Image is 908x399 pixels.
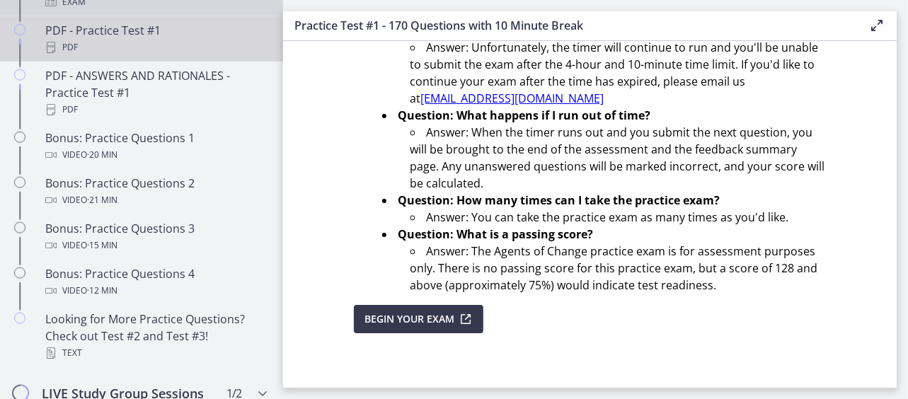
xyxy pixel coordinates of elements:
[45,220,266,254] div: Bonus: Practice Questions 3
[45,282,266,299] div: Video
[398,226,594,242] strong: Question: What is a passing score?
[87,237,117,254] span: · 15 min
[45,192,266,209] div: Video
[410,39,827,107] li: Answer: Unfortunately, the timer will continue to run and you'll be unable to submit the exam aft...
[410,209,827,226] li: Answer: You can take the practice exam as many times as you'd like.
[45,101,266,118] div: PDF
[354,305,483,333] button: Begin Your Exam
[45,146,266,163] div: Video
[421,91,604,106] a: [EMAIL_ADDRESS][DOMAIN_NAME]
[45,67,266,118] div: PDF - ANSWERS AND RATIONALES - Practice Test #1
[45,22,266,56] div: PDF - Practice Test #1
[365,311,455,328] span: Begin Your Exam
[45,39,266,56] div: PDF
[87,146,117,163] span: · 20 min
[398,108,651,123] strong: Question: What happens if I run out of time?
[45,129,266,163] div: Bonus: Practice Questions 1
[45,345,266,362] div: Text
[87,192,117,209] span: · 21 min
[87,282,117,299] span: · 12 min
[45,175,266,209] div: Bonus: Practice Questions 2
[45,237,266,254] div: Video
[410,124,827,192] li: Answer: When the timer runs out and you submit the next question, you will be brought to the end ...
[294,17,846,34] h3: Practice Test #1 - 170 Questions with 10 Minute Break
[45,311,266,362] div: Looking for More Practice Questions? Check out Test #2 and Test #3!
[45,265,266,299] div: Bonus: Practice Questions 4
[398,192,720,208] strong: Question: How many times can I take the practice exam?
[410,243,827,294] li: Answer: The Agents of Change practice exam is for assessment purposes only. There is no passing s...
